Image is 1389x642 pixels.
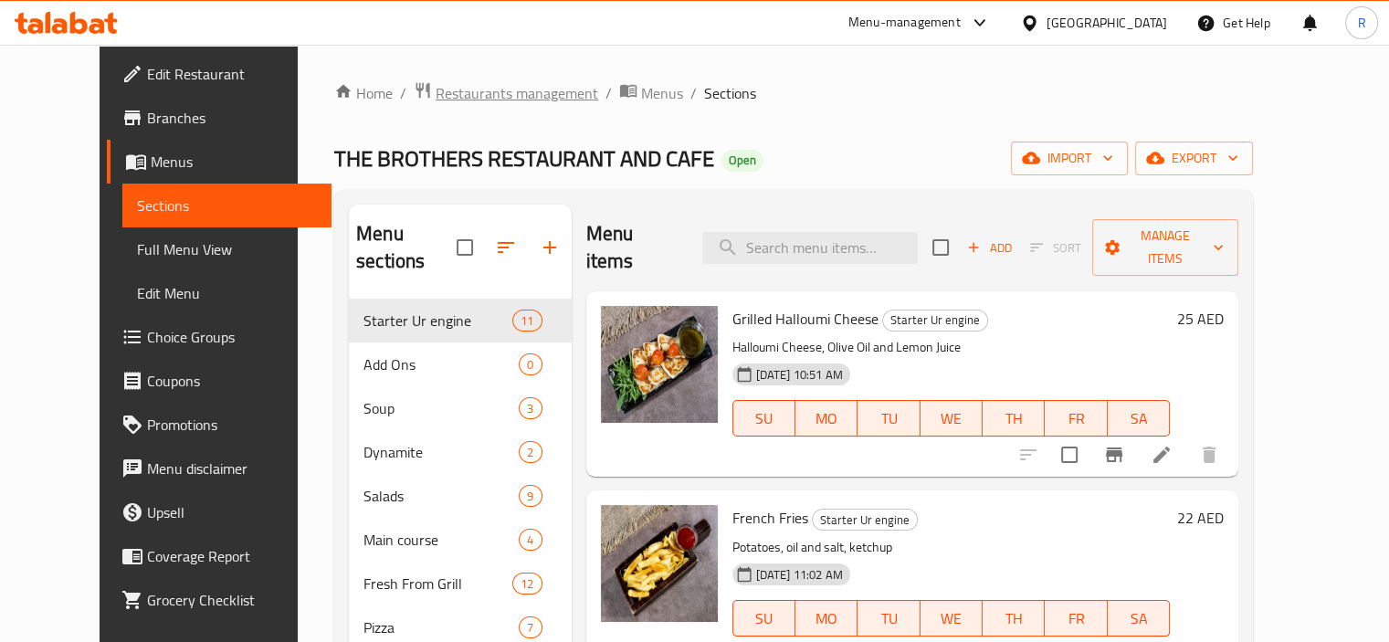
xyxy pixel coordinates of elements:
[147,370,317,392] span: Coupons
[363,573,512,595] span: Fresh From Grill
[107,490,331,534] a: Upsell
[1092,433,1136,477] button: Branch-specific-item
[107,578,331,622] a: Grocery Checklist
[107,52,331,96] a: Edit Restaurant
[721,153,763,168] span: Open
[519,441,542,463] div: items
[349,299,572,342] div: Starter Ur engine11
[848,12,961,34] div: Menu-management
[512,573,542,595] div: items
[1052,405,1100,432] span: FR
[349,562,572,605] div: Fresh From Grill12
[334,82,393,104] a: Home
[795,400,858,437] button: MO
[882,310,988,332] div: Starter Ur engine
[1115,605,1163,632] span: SA
[147,326,317,348] span: Choice Groups
[334,138,714,179] span: THE BROTHERS RESTAURANT AND CAFE
[732,504,808,531] span: French Fries
[1108,600,1170,637] button: SA
[813,510,917,531] span: Starter Ur engine
[363,441,519,463] span: Dynamite
[928,605,975,632] span: WE
[349,430,572,474] div: Dynamite2
[147,545,317,567] span: Coverage Report
[858,400,920,437] button: TU
[990,605,1037,632] span: TH
[107,447,331,490] a: Menu disclaimer
[107,315,331,359] a: Choice Groups
[147,589,317,611] span: Grocery Checklist
[690,82,697,104] li: /
[928,405,975,432] span: WE
[732,336,1171,359] p: Halloumi Cheese, Olive Oil and Lemon Juice
[960,234,1018,262] button: Add
[702,232,918,264] input: search
[520,444,541,461] span: 2
[749,366,850,384] span: [DATE] 10:51 AM
[519,529,542,551] div: items
[1047,13,1167,33] div: [GEOGRAPHIC_DATA]
[704,82,756,104] span: Sections
[732,600,795,637] button: SU
[147,501,317,523] span: Upsell
[363,310,512,332] span: Starter Ur engine
[519,397,542,419] div: items
[513,312,541,330] span: 11
[601,505,718,622] img: French Fries
[151,151,317,173] span: Menus
[964,237,1014,258] span: Add
[137,195,317,216] span: Sections
[107,534,331,578] a: Coverage Report
[400,82,406,104] li: /
[983,400,1045,437] button: TH
[122,184,331,227] a: Sections
[528,226,572,269] button: Add section
[137,282,317,304] span: Edit Menu
[641,82,683,104] span: Menus
[137,238,317,260] span: Full Menu View
[1045,600,1107,637] button: FR
[1357,13,1365,33] span: R
[1177,306,1224,332] h6: 25 AED
[921,400,983,437] button: WE
[520,356,541,374] span: 0
[921,228,960,267] span: Select section
[1177,505,1224,531] h6: 22 AED
[865,605,912,632] span: TU
[1135,142,1253,175] button: export
[414,81,598,105] a: Restaurants management
[363,353,519,375] div: Add Ons
[1050,436,1089,474] span: Select to update
[107,96,331,140] a: Branches
[749,566,850,584] span: [DATE] 11:02 AM
[363,397,519,419] span: Soup
[349,342,572,386] div: Add Ons0
[484,226,528,269] span: Sort sections
[1026,147,1113,170] span: import
[513,575,541,593] span: 12
[883,310,987,331] span: Starter Ur engine
[349,386,572,430] div: Soup3
[732,400,795,437] button: SU
[363,529,519,551] span: Main course
[619,81,683,105] a: Menus
[520,400,541,417] span: 3
[803,405,850,432] span: MO
[1108,400,1170,437] button: SA
[601,306,718,423] img: Grilled Halloumi Cheese
[122,227,331,271] a: Full Menu View
[363,616,519,638] span: Pizza
[1115,405,1163,432] span: SA
[1092,219,1238,276] button: Manage items
[1150,147,1238,170] span: export
[520,488,541,505] span: 9
[803,605,850,632] span: MO
[512,310,542,332] div: items
[349,518,572,562] div: Main course4
[334,81,1253,105] nav: breadcrumb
